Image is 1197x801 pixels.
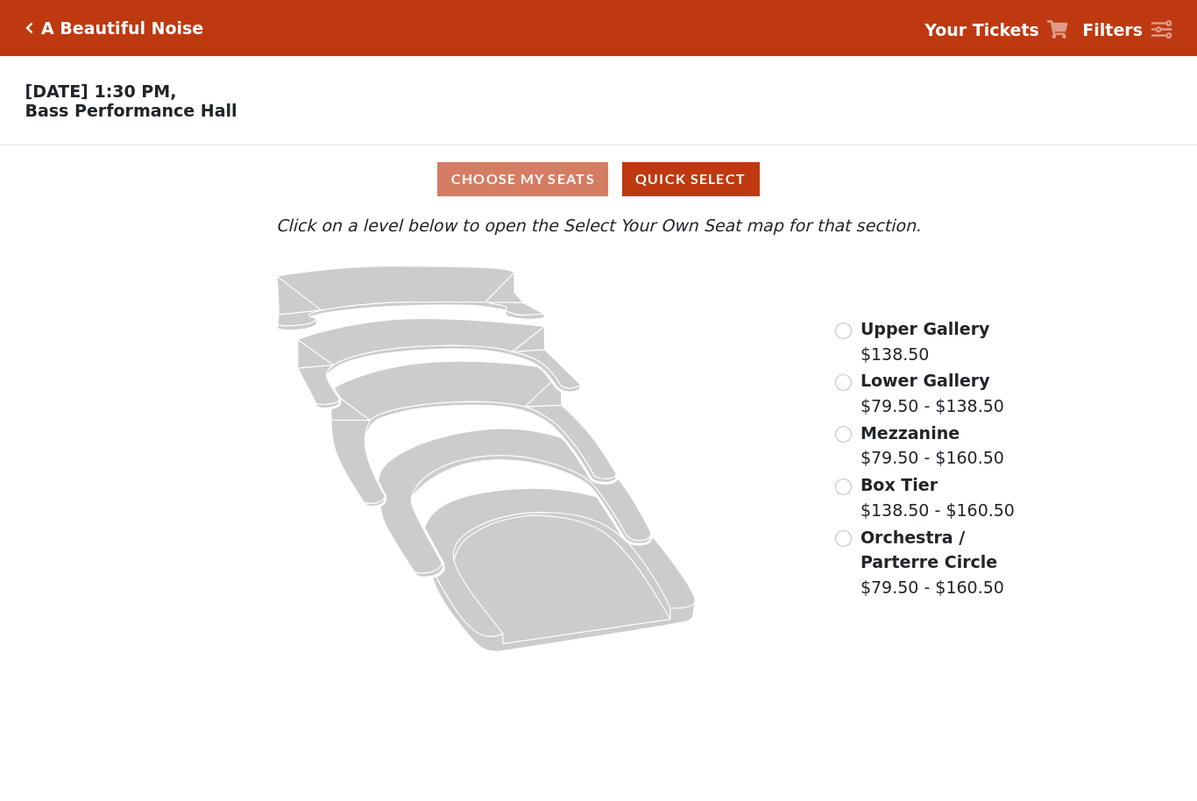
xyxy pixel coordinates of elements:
[861,371,990,390] span: Lower Gallery
[277,266,544,330] path: Upper Gallery - Seats Available: 263
[861,528,997,572] span: Orchestra / Parterre Circle
[924,18,1068,43] a: Your Tickets
[25,22,33,34] a: Click here to go back to filters
[41,18,203,39] h5: A Beautiful Noise
[622,162,760,196] button: Quick Select
[861,319,990,338] span: Upper Gallery
[1082,20,1143,39] strong: Filters
[425,488,696,651] path: Orchestra / Parterre Circle - Seats Available: 21
[861,316,990,366] label: $138.50
[861,421,1004,471] label: $79.50 - $160.50
[162,213,1035,238] p: Click on a level below to open the Select Your Own Seat map for that section.
[1082,18,1172,43] a: Filters
[861,368,1004,418] label: $79.50 - $138.50
[924,20,1039,39] strong: Your Tickets
[861,423,960,443] span: Mezzanine
[861,475,938,494] span: Box Tier
[861,525,1035,600] label: $79.50 - $160.50
[861,472,1015,522] label: $138.50 - $160.50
